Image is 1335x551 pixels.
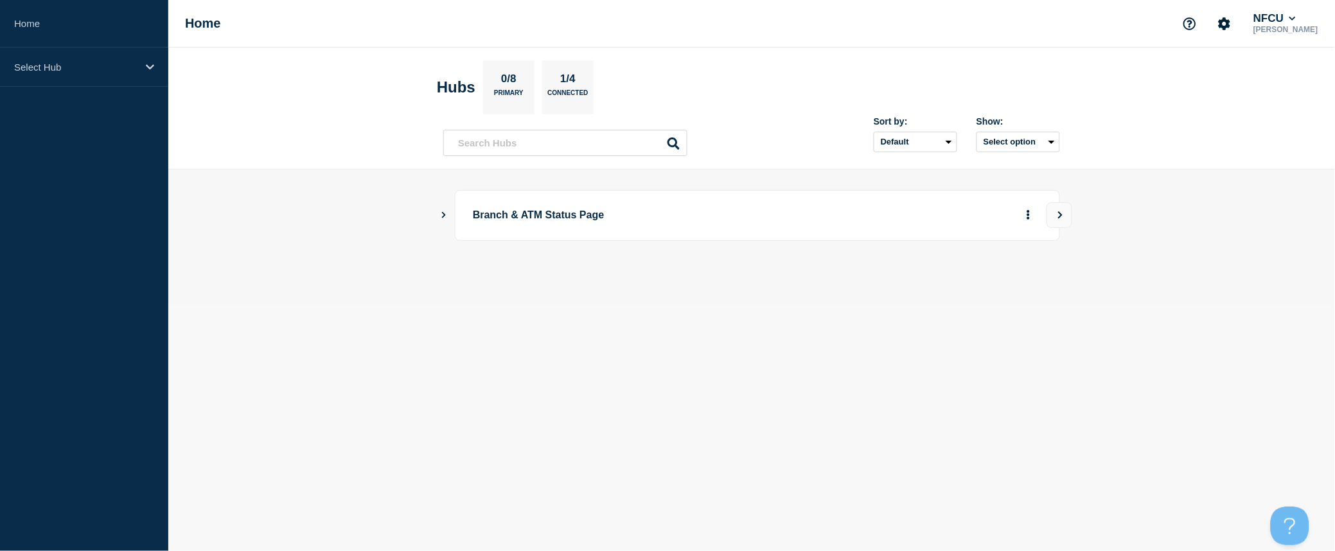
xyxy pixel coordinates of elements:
div: Sort by: [874,116,957,127]
p: Connected [547,89,588,103]
p: Select Hub [14,62,137,73]
p: Branch & ATM Status Page [473,204,828,227]
button: Select option [977,132,1060,152]
input: Search Hubs [443,130,687,156]
p: 1/4 [556,73,581,89]
button: NFCU [1251,12,1298,25]
button: Show Connected Hubs [441,211,447,220]
iframe: Help Scout Beacon - Open [1271,507,1309,545]
button: Account settings [1211,10,1238,37]
p: Primary [494,89,524,103]
div: Show: [977,116,1060,127]
h2: Hubs [437,78,475,96]
select: Sort by [874,132,957,152]
button: Support [1176,10,1203,37]
button: More actions [1020,204,1037,227]
p: [PERSON_NAME] [1251,25,1321,34]
p: 0/8 [497,73,522,89]
h1: Home [185,16,221,31]
button: View [1047,202,1072,228]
